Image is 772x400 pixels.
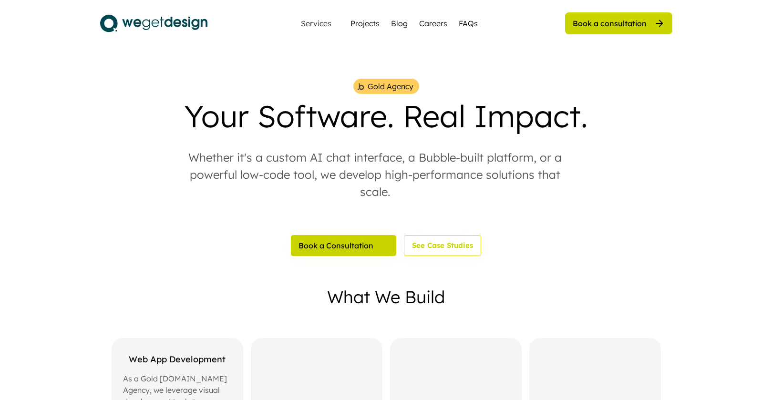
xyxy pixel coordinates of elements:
[299,242,373,249] span: Book a Consultation
[291,235,396,256] button: Book a Consultation
[327,288,445,306] div: What We Build
[404,235,481,256] button: See Case Studies
[459,18,478,29] a: FAQs
[573,18,647,29] div: Book a consultation
[297,20,335,27] div: Services
[368,81,413,92] div: Gold Agency
[419,18,447,29] a: Careers
[391,18,408,29] a: Blog
[100,11,207,35] img: logo.svg
[357,82,365,91] img: bubble%201.png
[184,98,588,134] div: Your Software. Real Impact.
[123,353,232,365] div: Web App Development
[350,18,380,29] a: Projects
[184,149,566,200] div: Whether it's a custom AI chat interface, a Bubble-built platform, or a powerful low-code tool, we...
